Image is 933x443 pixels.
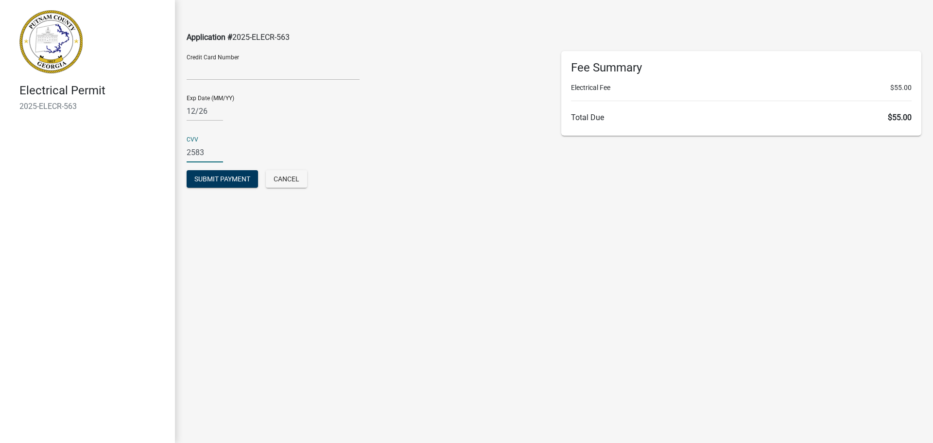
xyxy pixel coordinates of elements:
li: Electrical Fee [571,83,912,93]
h6: 2025-ELECR-563 [19,102,167,111]
span: Cancel [274,175,299,183]
span: 2025-ELECR-563 [232,33,290,42]
label: Credit Card Number [187,54,239,60]
span: $55.00 [888,113,912,122]
h4: Electrical Permit [19,84,167,98]
h6: Fee Summary [571,61,912,75]
button: Cancel [266,170,307,188]
span: $55.00 [890,83,912,93]
button: Submit Payment [187,170,258,188]
span: Submit Payment [194,175,250,183]
img: Putnam County, Georgia [19,10,83,73]
span: Application # [187,33,232,42]
h6: Total Due [571,113,912,122]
